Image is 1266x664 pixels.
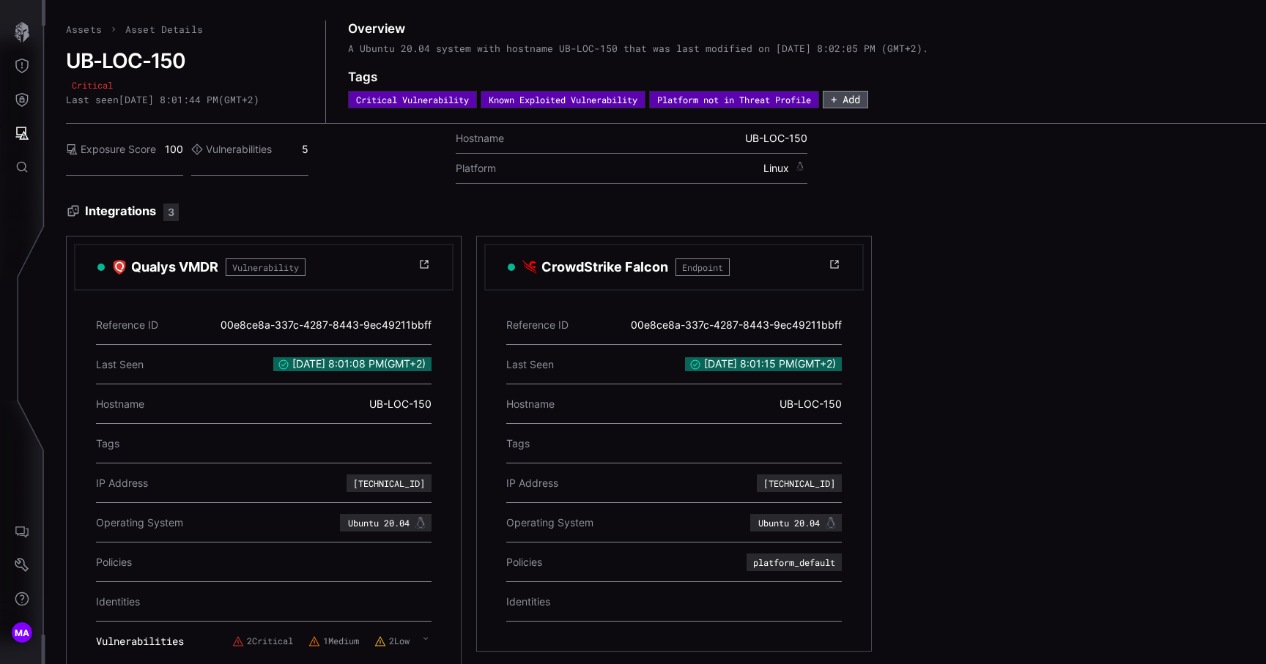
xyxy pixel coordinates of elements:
span: Vulnerability [226,258,306,276]
span: Last Seen [506,358,554,371]
span: Asset Details [125,23,203,36]
button: + Add [823,91,868,108]
span: UB-LOC-150 [745,132,807,145]
span: Identities [506,595,550,608]
nav: breadcrumb [66,20,203,38]
h3: Qualys VMDR [131,258,218,276]
span: Reference ID [96,318,158,332]
div: Ubuntu 20.04 [348,517,429,529]
span: IP Address [506,477,558,490]
img: Demo CrowdStrike Falcon [522,260,537,275]
label: 2 Critical [232,635,293,647]
span: Operating System [96,516,183,529]
span: Vulnerabilities [96,635,184,648]
span: Policies [96,556,132,569]
span: [DATE] 8:01:08 PM ( GMT+2 ) [273,357,432,370]
a: Assets [66,23,102,36]
span: Hostname [96,398,144,411]
button: MA [1,616,43,649]
label: Vulnerabilities [191,143,272,156]
span: [DATE] 8:01:15 PM ( GMT+2 ) [685,357,842,370]
span: Reference ID [506,318,569,332]
div: 00e8ce8a-337c-4287-8443-9ec49211bbff [221,311,432,339]
div: Platform not in Threat Profile [657,95,811,104]
div: 100 [66,124,183,176]
div: 00e8ce8a-337c-4287-8443-9ec49211bbff [631,311,842,339]
span: Hostname [506,398,555,411]
div: 5 [191,124,308,176]
div: UB-LOC-150 [780,390,842,418]
label: Hostname [456,132,504,145]
div: UB-LOC-150 [369,390,432,418]
span: Policies [506,556,542,569]
div: platform_default [753,558,835,567]
div: Last seen [DATE] 8:01:44 PM ( GMT+2 ) [66,94,259,105]
span: Linux [763,162,807,175]
div: 3 [163,204,179,221]
span: IP Address [96,477,148,490]
div: [TECHNICAL_ID] [763,479,835,488]
span: Tags [506,437,530,450]
label: 2 Low [374,635,410,647]
h2: UB-LOC-150 [66,48,305,73]
h3: Integrations [66,204,1266,221]
div: Ubuntu 20.04 [758,517,840,529]
h3: CrowdStrike Falcon [541,258,668,276]
span: Last Seen [96,358,144,371]
span: MA [15,625,30,641]
div: Known Exploited Vulnerability [489,95,637,104]
span: Tags [96,437,119,450]
span: Identities [96,595,140,608]
label: Platform [456,162,496,175]
span: Critical [66,76,120,94]
label: 1 Medium [308,635,359,647]
div: [TECHNICAL_ID] [353,479,425,488]
span: Operating System [506,516,593,529]
div: Critical Vulnerability [356,95,469,104]
label: Exposure Score [66,143,156,156]
span: Endpoint [675,258,730,276]
img: Demo Qualys VMDR [112,260,127,275]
